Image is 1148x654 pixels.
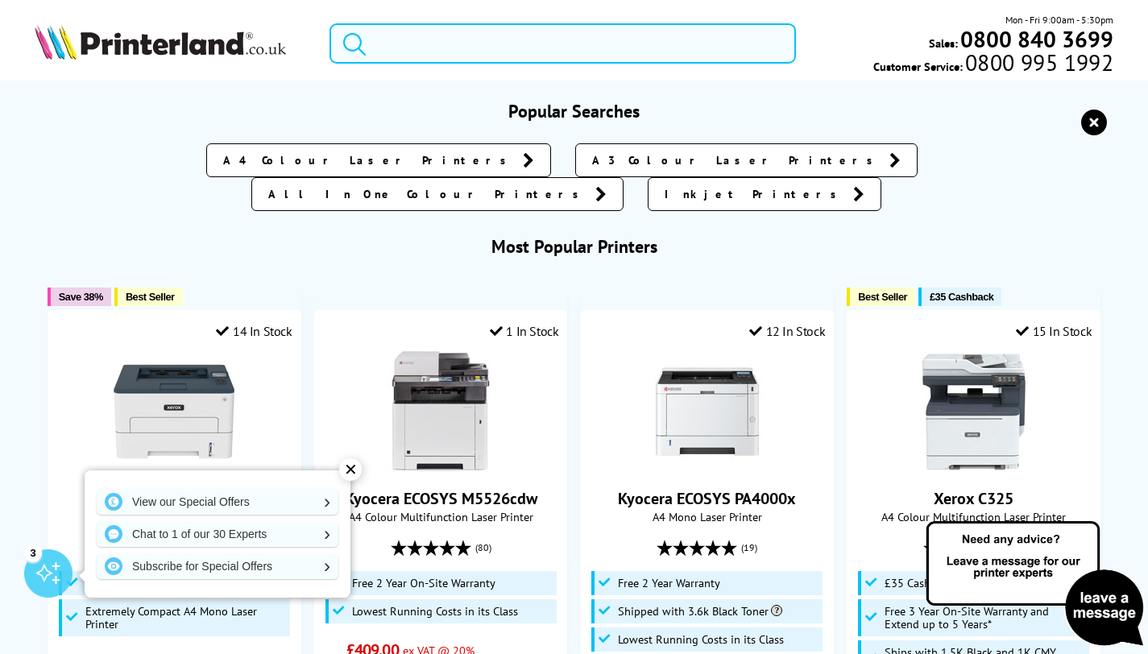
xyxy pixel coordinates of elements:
[223,152,515,168] span: A4 Colour Laser Printers
[885,577,953,590] span: £35 Cashback
[618,577,720,590] span: Free 2 Year Warranty
[647,351,768,472] img: Kyocera ECOSYS PA4000x
[914,459,1034,475] a: Xerox C325
[490,323,559,339] div: 1 In Stock
[24,544,42,561] div: 3
[648,177,881,211] a: Inkjet Printers
[352,577,495,590] span: Free 2 Year On-Site Warranty
[114,288,183,306] button: Best Seller
[575,143,918,177] a: A3 Colour Laser Printers
[963,55,1113,70] span: 0800 995 1992
[126,291,175,303] span: Best Seller
[1016,323,1092,339] div: 15 In Stock
[873,55,1113,74] span: Customer Service:
[592,152,881,168] span: A3 Colour Laser Printers
[590,509,826,524] span: A4 Mono Laser Printer
[665,186,845,202] span: Inkjet Printers
[345,488,537,509] a: Kyocera ECOSYS M5526cdw
[114,351,234,472] img: Xerox B230
[48,288,111,306] button: Save 38%
[934,488,1013,509] a: Xerox C325
[323,509,559,524] span: A4 Colour Multifunction Laser Printer
[914,351,1034,472] img: Xerox C325
[35,100,1114,122] h3: Popular Searches
[1005,12,1113,27] span: Mon - Fri 9:00am - 5:30pm
[930,291,993,303] span: £35 Cashback
[35,24,309,63] a: Printerland Logo
[380,459,501,475] a: Kyocera ECOSYS M5526cdw
[56,509,292,524] span: A4 Mono Laser Printer
[97,521,338,547] a: Chat to 1 of our 30 Experts
[618,605,782,618] span: Shipped with 3.6k Black Toner
[647,459,768,475] a: Kyocera ECOSYS PA4000x
[97,489,338,515] a: View our Special Offers
[929,35,958,51] span: Sales:
[251,177,624,211] a: All In One Colour Printers
[475,532,491,563] span: (80)
[380,351,501,472] img: Kyocera ECOSYS M5526cdw
[858,291,907,303] span: Best Seller
[618,488,796,509] a: Kyocera ECOSYS PA4000x
[97,553,338,579] a: Subscribe for Special Offers
[85,605,286,631] span: Extremely Compact A4 Mono Laser Printer
[856,509,1092,524] span: A4 Colour Multifunction Laser Printer
[339,458,362,481] div: ✕
[618,633,784,646] span: Lowest Running Costs in its Class
[35,24,286,60] img: Printerland Logo
[885,605,1085,631] span: Free 3 Year On-Site Warranty and Extend up to 5 Years*
[114,459,234,475] a: Xerox B230
[749,323,825,339] div: 12 In Stock
[206,143,551,177] a: A4 Colour Laser Printers
[35,235,1114,258] h3: Most Popular Printers
[352,605,518,618] span: Lowest Running Costs in its Class
[847,288,915,306] button: Best Seller
[329,23,796,64] input: Search product
[960,24,1113,54] b: 0800 840 3699
[59,291,103,303] span: Save 38%
[922,519,1148,651] img: Open Live Chat window
[216,323,292,339] div: 14 In Stock
[268,186,587,202] span: All In One Colour Printers
[741,532,757,563] span: (19)
[958,31,1113,47] a: 0800 840 3699
[918,288,1001,306] button: £35 Cashback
